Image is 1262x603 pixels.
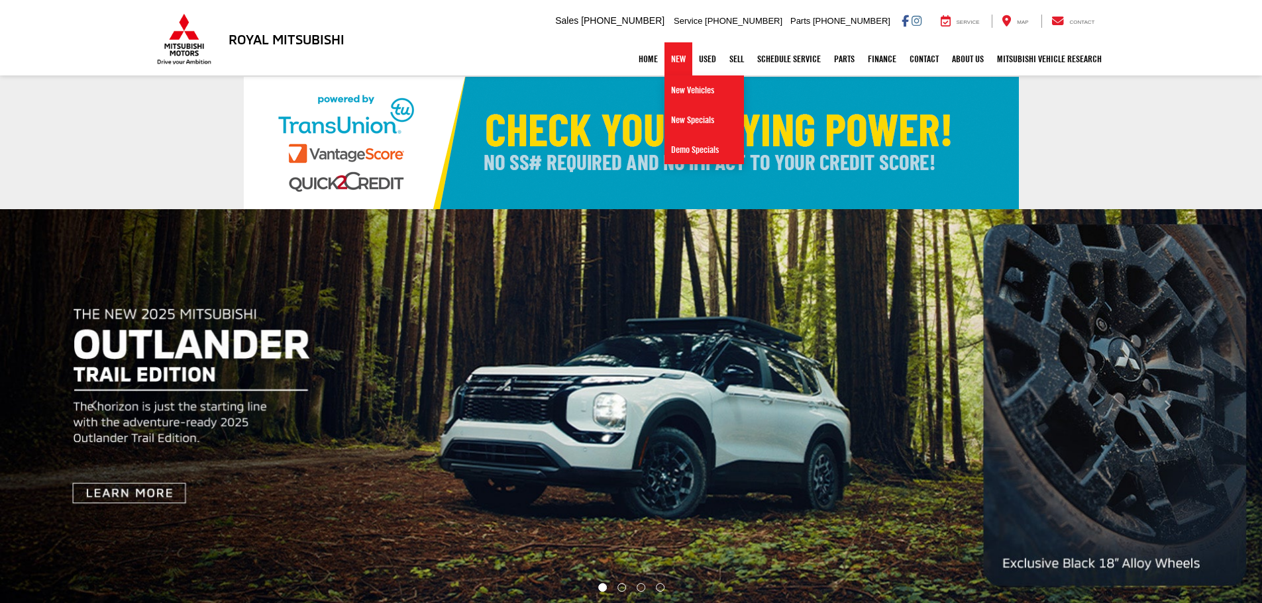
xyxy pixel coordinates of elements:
[664,105,744,135] a: New Specials
[598,583,607,592] li: Go to slide number 1.
[229,32,344,46] h3: Royal Mitsubishi
[632,42,664,75] a: Home
[912,15,921,26] a: Instagram: Click to visit our Instagram page
[664,135,744,164] a: Demo Specials
[618,583,627,592] li: Go to slide number 2.
[1073,236,1262,577] button: Click to view next picture.
[990,42,1108,75] a: Mitsubishi Vehicle Research
[723,42,751,75] a: Sell
[957,19,980,25] span: Service
[664,42,692,75] a: New
[931,15,990,28] a: Service
[674,16,702,26] span: Service
[827,42,861,75] a: Parts: Opens in a new tab
[1017,19,1028,25] span: Map
[637,583,645,592] li: Go to slide number 3.
[751,42,827,75] a: Schedule Service: Opens in a new tab
[664,75,744,105] a: New Vehicles
[705,16,782,26] span: [PHONE_NUMBER]
[154,13,214,65] img: Mitsubishi
[1041,15,1105,28] a: Contact
[903,42,945,75] a: Contact
[1069,19,1094,25] span: Contact
[902,15,909,26] a: Facebook: Click to visit our Facebook page
[861,42,903,75] a: Finance
[945,42,990,75] a: About Us
[555,15,578,26] span: Sales
[581,15,664,26] span: [PHONE_NUMBER]
[790,16,810,26] span: Parts
[244,77,1019,209] img: Check Your Buying Power
[692,42,723,75] a: Used
[656,583,664,592] li: Go to slide number 4.
[813,16,890,26] span: [PHONE_NUMBER]
[992,15,1038,28] a: Map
